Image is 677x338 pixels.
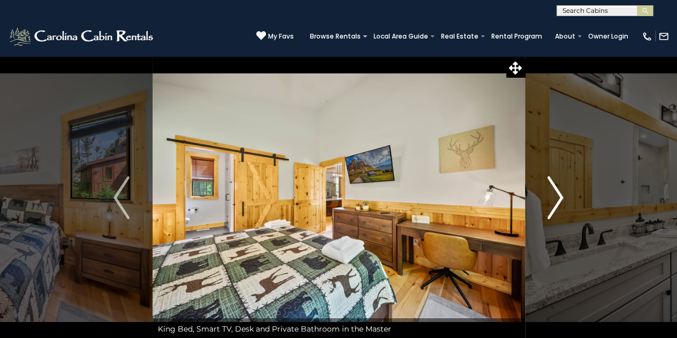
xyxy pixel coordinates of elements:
[368,29,433,44] a: Local Area Guide
[642,31,652,42] img: phone-regular-white.png
[305,29,366,44] a: Browse Rentals
[550,29,581,44] a: About
[583,29,634,44] a: Owner Login
[268,32,294,41] span: My Favs
[658,31,669,42] img: mail-regular-white.png
[486,29,547,44] a: Rental Program
[113,176,130,219] img: arrow
[256,31,294,42] a: My Favs
[8,26,156,47] img: White-1-2.png
[547,176,564,219] img: arrow
[436,29,484,44] a: Real Estate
